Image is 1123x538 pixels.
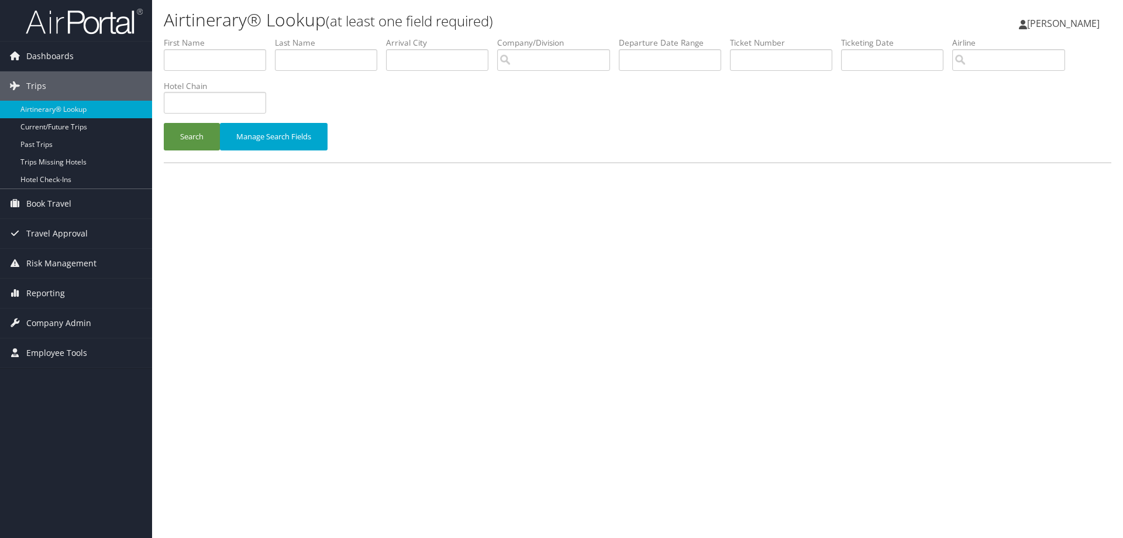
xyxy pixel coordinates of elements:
[26,309,91,338] span: Company Admin
[26,8,143,35] img: airportal-logo.png
[1019,6,1111,41] a: [PERSON_NAME]
[26,249,97,278] span: Risk Management
[164,80,275,92] label: Hotel Chain
[841,37,952,49] label: Ticketing Date
[164,8,795,32] h1: Airtinerary® Lookup
[326,11,493,30] small: (at least one field required)
[26,42,74,71] span: Dashboards
[220,123,328,150] button: Manage Search Fields
[26,279,65,308] span: Reporting
[386,37,497,49] label: Arrival City
[1027,17,1100,30] span: [PERSON_NAME]
[164,123,220,150] button: Search
[275,37,386,49] label: Last Name
[497,37,619,49] label: Company/Division
[26,71,46,101] span: Trips
[619,37,730,49] label: Departure Date Range
[952,37,1074,49] label: Airline
[26,219,88,248] span: Travel Approval
[26,338,87,368] span: Employee Tools
[26,189,71,218] span: Book Travel
[730,37,841,49] label: Ticket Number
[164,37,275,49] label: First Name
